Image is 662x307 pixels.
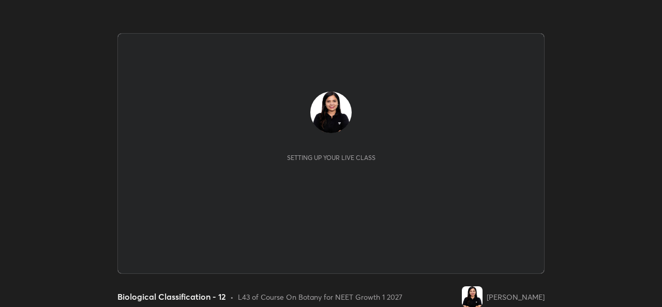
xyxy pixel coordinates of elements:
[230,291,234,302] div: •
[462,286,483,307] img: 1dc9cb3aa39e4b04a647b8f00043674d.jpg
[310,92,352,133] img: 1dc9cb3aa39e4b04a647b8f00043674d.jpg
[287,154,375,162] div: Setting up your live class
[487,291,545,302] div: [PERSON_NAME]
[117,290,226,303] div: Biological Classification - 12
[238,291,402,302] div: L43 of Course On Botany for NEET Growth 1 2027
